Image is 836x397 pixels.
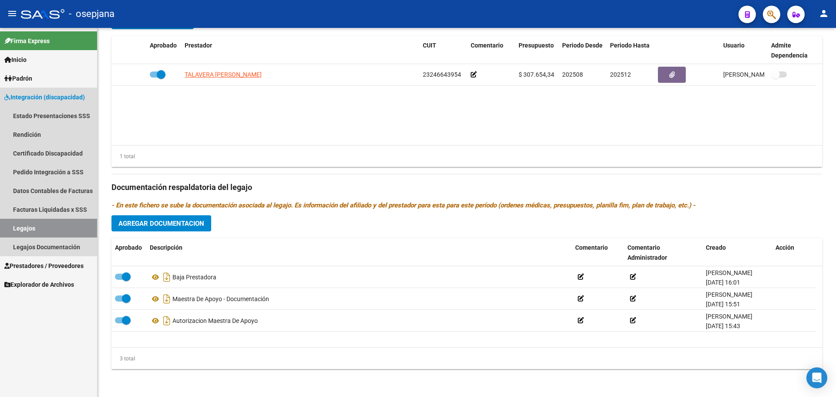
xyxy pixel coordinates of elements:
datatable-header-cell: Comentario Administrador [624,238,702,267]
span: Padrón [4,74,32,83]
datatable-header-cell: CUIT [419,36,467,65]
span: Periodo Hasta [610,42,650,49]
span: Presupuesto [519,42,554,49]
span: Firma Express [4,36,50,46]
datatable-header-cell: Presupuesto [515,36,559,65]
span: Admite Dependencia [771,42,808,59]
datatable-header-cell: Comentario [467,36,515,65]
span: Creado [706,244,726,251]
span: Usuario [723,42,745,49]
i: - En este fichero se sube la documentación asociada al legajo. Es información del afiliado y del ... [111,201,695,209]
span: [DATE] 15:43 [706,322,740,329]
datatable-header-cell: Acción [772,238,816,267]
datatable-header-cell: Prestador [181,36,419,65]
datatable-header-cell: Periodo Desde [559,36,607,65]
mat-icon: person [819,8,829,19]
span: Descripción [150,244,182,251]
span: Explorador de Archivos [4,280,74,289]
span: Aprobado [115,244,142,251]
div: 3 total [111,354,135,363]
span: [PERSON_NAME] [706,313,752,320]
datatable-header-cell: Creado [702,238,772,267]
div: Open Intercom Messenger [806,367,827,388]
mat-icon: menu [7,8,17,19]
span: CUIT [423,42,436,49]
div: Maestra De Apoyo - Documentación [150,292,568,306]
span: [DATE] 15:51 [706,301,740,308]
datatable-header-cell: Periodo Hasta [607,36,654,65]
datatable-header-cell: Comentario [572,238,624,267]
span: Agregar Documentacion [118,220,204,227]
span: Integración (discapacidad) [4,92,85,102]
span: TALAVERA [PERSON_NAME] [185,71,262,78]
i: Descargar documento [161,270,172,284]
datatable-header-cell: Descripción [146,238,572,267]
span: 23246643954 [423,71,461,78]
span: - osepjana [69,4,115,24]
span: [PERSON_NAME] [DATE] [723,71,792,78]
span: $ 307.654,34 [519,71,554,78]
span: Periodo Desde [562,42,603,49]
span: Prestador [185,42,212,49]
button: Agregar Documentacion [111,215,211,231]
datatable-header-cell: Aprobado [111,238,146,267]
div: Baja Prestadora [150,270,568,284]
span: [PERSON_NAME] [706,269,752,276]
datatable-header-cell: Usuario [720,36,768,65]
span: [PERSON_NAME] [706,291,752,298]
span: Comentario [575,244,608,251]
datatable-header-cell: Aprobado [146,36,181,65]
datatable-header-cell: Admite Dependencia [768,36,816,65]
span: Inicio [4,55,27,64]
span: Prestadores / Proveedores [4,261,84,271]
span: 202512 [610,71,631,78]
span: Comentario Administrador [627,244,667,261]
span: Aprobado [150,42,177,49]
div: 1 total [111,152,135,161]
span: [DATE] 16:01 [706,279,740,286]
i: Descargar documento [161,314,172,328]
span: Acción [775,244,794,251]
h3: Documentación respaldatoria del legajo [111,181,822,193]
i: Descargar documento [161,292,172,306]
span: Comentario [471,42,503,49]
span: 202508 [562,71,583,78]
div: Autorizacion Maestra De Apoyo [150,314,568,328]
